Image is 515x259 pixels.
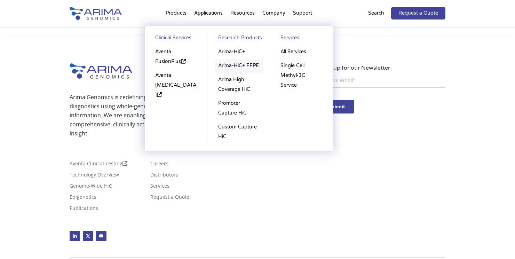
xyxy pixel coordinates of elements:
[277,59,326,92] a: Single Cell Methyl-3C Service
[215,73,263,96] a: Arima High Coverage HiC
[152,33,200,45] a: Clinical Services
[277,45,326,59] a: All Services
[70,161,127,169] a: Aventa Clinical Testing
[277,33,326,45] a: Services
[70,63,132,79] img: Arima-Genomics-logo
[368,9,384,18] p: Search
[70,183,112,191] a: Genome-Wide HiC
[70,195,96,202] a: Epigenetics
[70,231,80,241] a: Follow on LinkedIn
[391,7,445,19] a: Request a Quote
[320,63,445,72] p: Sign up for our Newsletter
[96,231,106,241] a: Follow on Youtube
[215,45,263,59] a: Arima-HiC+
[215,33,263,45] a: Research Products
[70,93,220,138] p: Arima Genomics is redefining [MEDICAL_DATA] diagnostics using whole-genome sequence and structure...
[83,231,93,241] a: Follow on X
[70,172,119,180] a: Technology Overview
[150,172,178,180] a: Distributors
[70,7,122,20] img: Arima-Genomics-logo
[215,59,263,73] a: Arima-HiC+ FFPE
[150,183,169,191] a: Services
[150,195,189,202] a: Request a Quote
[152,45,200,69] a: Aventa FusionPlus
[215,120,263,144] a: Custom Capture HiC
[152,69,200,102] a: Aventa [MEDICAL_DATA]
[320,72,445,126] iframe: Form 0
[215,96,263,120] a: Promoter Capture HiC
[70,206,98,213] a: Publications
[150,161,168,169] a: Careers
